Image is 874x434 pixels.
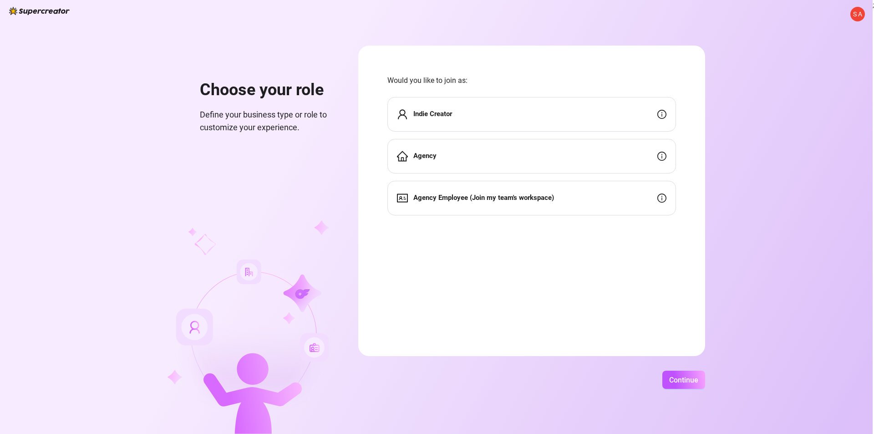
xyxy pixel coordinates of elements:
strong: Agency Employee (Join my team's workspace) [413,194,554,202]
h1: Choose your role [200,80,336,100]
span: info-circle [657,194,666,203]
strong: Indie Creator [413,110,452,118]
span: home [397,151,408,162]
span: Define your business type or role to customize your experience. [200,108,336,134]
span: user [397,109,408,120]
span: S A [853,9,862,19]
span: info-circle [657,152,666,161]
span: idcard [397,193,408,204]
span: info-circle [657,110,666,119]
img: logo [9,7,70,15]
button: Continue [662,371,705,389]
span: Continue [669,376,698,384]
span: Would you like to join as: [387,75,676,86]
strong: Agency [413,152,437,160]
